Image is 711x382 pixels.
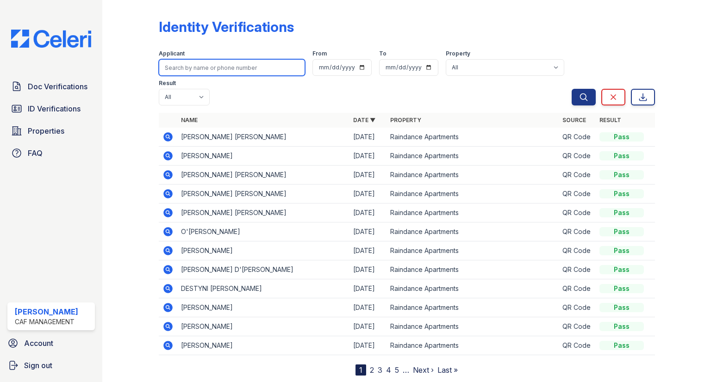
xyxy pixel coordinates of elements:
[177,222,349,241] td: O'[PERSON_NAME]
[7,122,95,140] a: Properties
[387,317,559,336] td: Raindance Apartments
[559,298,596,317] td: QR Code
[159,59,305,76] input: Search by name or phone number
[599,151,644,160] div: Pass
[349,128,387,147] td: [DATE]
[559,166,596,185] td: QR Code
[559,279,596,298] td: QR Code
[177,260,349,279] td: [PERSON_NAME] D'[PERSON_NAME]
[379,50,387,57] label: To
[599,303,644,312] div: Pass
[387,336,559,355] td: Raindance Apartments
[181,117,198,123] a: Name
[177,279,349,298] td: DESTYNI [PERSON_NAME]
[349,336,387,355] td: [DATE]
[349,298,387,317] td: [DATE]
[28,148,43,159] span: FAQ
[599,227,644,236] div: Pass
[599,189,644,198] div: Pass
[559,260,596,279] td: QR Code
[349,222,387,241] td: [DATE]
[177,166,349,185] td: [PERSON_NAME] [PERSON_NAME]
[353,117,375,123] a: Date ▼
[599,265,644,274] div: Pass
[559,317,596,336] td: QR Code
[177,147,349,166] td: [PERSON_NAME]
[177,203,349,222] td: [PERSON_NAME] [PERSON_NAME]
[387,147,559,166] td: Raindance Apartments
[349,241,387,260] td: [DATE]
[159,80,176,87] label: Result
[390,117,421,123] a: Property
[387,298,559,317] td: Raindance Apartments
[559,128,596,147] td: QR Code
[4,334,99,352] a: Account
[559,222,596,241] td: QR Code
[28,81,87,92] span: Doc Verifications
[177,185,349,203] td: [PERSON_NAME] [PERSON_NAME]
[177,128,349,147] td: [PERSON_NAME] [PERSON_NAME]
[24,338,53,349] span: Account
[159,18,294,35] div: Identity Verifications
[7,77,95,96] a: Doc Verifications
[387,222,559,241] td: Raindance Apartments
[599,246,644,255] div: Pass
[378,365,382,375] a: 3
[349,147,387,166] td: [DATE]
[349,317,387,336] td: [DATE]
[387,203,559,222] td: Raindance Apartments
[559,241,596,260] td: QR Code
[349,279,387,298] td: [DATE]
[177,336,349,355] td: [PERSON_NAME]
[177,317,349,336] td: [PERSON_NAME]
[437,365,458,375] a: Last »
[387,241,559,260] td: Raindance Apartments
[355,364,366,376] div: 1
[559,147,596,166] td: QR Code
[387,185,559,203] td: Raindance Apartments
[395,365,399,375] a: 5
[4,356,99,375] a: Sign out
[4,30,99,48] img: CE_Logo_Blue-a8612792a0a2168367f1c8372b55b34899dd931a85d93a1a3d3e32e68fde9ad4.png
[349,166,387,185] td: [DATE]
[387,128,559,147] td: Raindance Apartments
[15,306,78,317] div: [PERSON_NAME]
[599,132,644,142] div: Pass
[559,203,596,222] td: QR Code
[24,360,52,371] span: Sign out
[159,50,185,57] label: Applicant
[7,144,95,162] a: FAQ
[386,365,391,375] a: 4
[599,170,644,179] div: Pass
[28,103,81,114] span: ID Verifications
[599,341,644,350] div: Pass
[370,365,374,375] a: 2
[599,284,644,293] div: Pass
[349,203,387,222] td: [DATE]
[177,298,349,317] td: [PERSON_NAME]
[387,260,559,279] td: Raindance Apartments
[28,125,64,136] span: Properties
[387,166,559,185] td: Raindance Apartments
[562,117,586,123] a: Source
[559,336,596,355] td: QR Code
[7,99,95,118] a: ID Verifications
[446,50,470,57] label: Property
[387,279,559,298] td: Raindance Apartments
[177,241,349,260] td: [PERSON_NAME]
[559,185,596,203] td: QR Code
[413,365,434,375] a: Next ›
[312,50,327,57] label: From
[349,260,387,279] td: [DATE]
[599,208,644,217] div: Pass
[403,364,409,376] span: …
[349,185,387,203] td: [DATE]
[599,117,621,123] a: Result
[15,317,78,327] div: CAF Management
[599,322,644,331] div: Pass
